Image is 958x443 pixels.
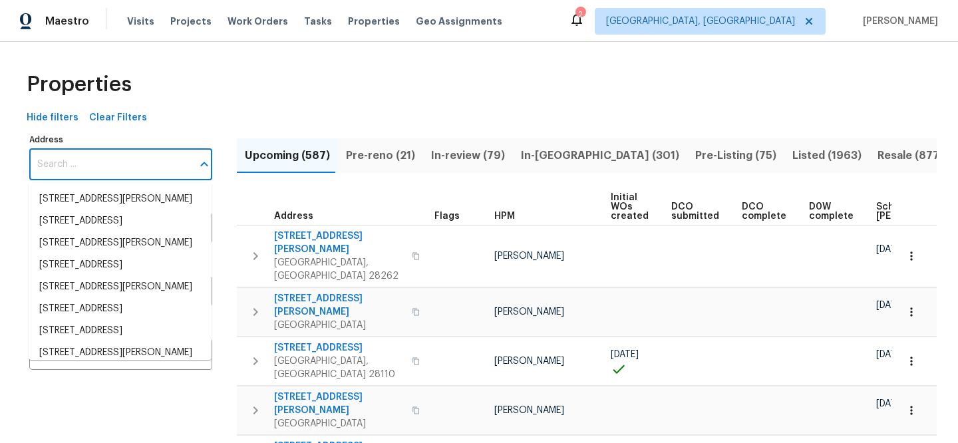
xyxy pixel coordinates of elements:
[29,188,212,210] li: [STREET_ADDRESS][PERSON_NAME]
[29,342,212,378] li: [STREET_ADDRESS][PERSON_NAME][PERSON_NAME]
[274,212,313,221] span: Address
[274,256,404,283] span: [GEOGRAPHIC_DATA], [GEOGRAPHIC_DATA] 28262
[494,212,515,221] span: HPM
[304,17,332,26] span: Tasks
[876,350,904,359] span: [DATE]
[170,15,212,28] span: Projects
[274,417,404,430] span: [GEOGRAPHIC_DATA]
[494,251,564,261] span: [PERSON_NAME]
[274,229,404,256] span: [STREET_ADDRESS][PERSON_NAME]
[611,350,639,359] span: [DATE]
[29,149,192,180] input: Search ...
[431,146,505,165] span: In-review (79)
[27,110,79,126] span: Hide filters
[858,15,938,28] span: [PERSON_NAME]
[695,146,776,165] span: Pre-Listing (75)
[27,78,132,91] span: Properties
[274,292,404,319] span: [STREET_ADDRESS][PERSON_NAME]
[45,15,89,28] span: Maestro
[521,146,679,165] span: In-[GEOGRAPHIC_DATA] (301)
[876,301,904,310] span: [DATE]
[228,15,288,28] span: Work Orders
[494,357,564,366] span: [PERSON_NAME]
[29,254,212,276] li: [STREET_ADDRESS]
[29,136,212,144] label: Address
[809,202,854,221] span: D0W complete
[274,390,404,417] span: [STREET_ADDRESS][PERSON_NAME]
[876,245,904,254] span: [DATE]
[575,8,585,21] div: 2
[348,15,400,28] span: Properties
[494,406,564,415] span: [PERSON_NAME]
[878,146,943,165] span: Resale (877)
[416,15,502,28] span: Geo Assignments
[611,193,649,221] span: Initial WOs created
[127,15,154,28] span: Visits
[606,15,795,28] span: [GEOGRAPHIC_DATA], [GEOGRAPHIC_DATA]
[29,298,212,320] li: [STREET_ADDRESS]
[29,210,212,232] li: [STREET_ADDRESS]
[876,399,904,408] span: [DATE]
[434,212,460,221] span: Flags
[89,110,147,126] span: Clear Filters
[346,146,415,165] span: Pre-reno (21)
[792,146,862,165] span: Listed (1963)
[84,106,152,130] button: Clear Filters
[494,307,564,317] span: [PERSON_NAME]
[21,106,84,130] button: Hide filters
[876,202,951,221] span: Scheduled [PERSON_NAME]
[742,202,786,221] span: DCO complete
[29,276,212,298] li: [STREET_ADDRESS][PERSON_NAME]
[671,202,719,221] span: DCO submitted
[245,146,330,165] span: Upcoming (587)
[274,341,404,355] span: [STREET_ADDRESS]
[29,232,212,254] li: [STREET_ADDRESS][PERSON_NAME]
[274,355,404,381] span: [GEOGRAPHIC_DATA], [GEOGRAPHIC_DATA] 28110
[29,320,212,342] li: [STREET_ADDRESS]
[274,319,404,332] span: [GEOGRAPHIC_DATA]
[195,155,214,174] button: Close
